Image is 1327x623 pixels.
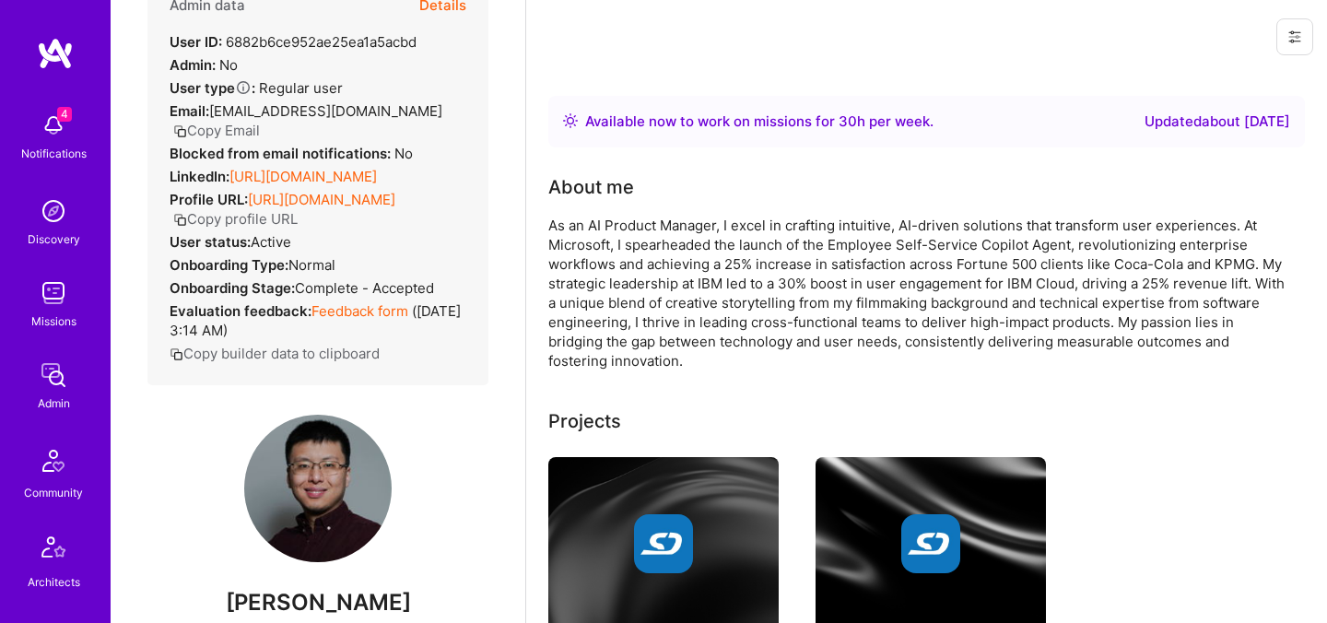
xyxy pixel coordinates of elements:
[35,275,72,311] img: teamwork
[170,79,255,97] strong: User type :
[170,78,343,98] div: Regular user
[170,302,311,320] strong: Evaluation feedback:
[839,112,857,130] span: 30
[585,111,934,133] div: Available now to work on missions for h per week .
[31,439,76,483] img: Community
[170,55,238,75] div: No
[173,209,298,229] button: Copy profile URL
[170,32,417,52] div: 6882b6ce952ae25ea1a5acbd
[311,302,408,320] a: Feedback form
[173,124,187,138] i: icon Copy
[209,102,442,120] span: [EMAIL_ADDRESS][DOMAIN_NAME]
[28,229,80,249] div: Discovery
[35,193,72,229] img: discovery
[28,572,80,592] div: Architects
[21,144,87,163] div: Notifications
[229,168,377,185] a: [URL][DOMAIN_NAME]
[170,33,222,51] strong: User ID:
[170,102,209,120] strong: Email:
[147,589,488,617] span: [PERSON_NAME]
[170,347,183,361] i: icon Copy
[38,394,70,413] div: Admin
[173,121,260,140] button: Copy Email
[170,256,288,274] strong: Onboarding Type:
[548,407,621,435] div: Projects
[170,344,380,363] button: Copy builder data to clipboard
[634,514,693,573] img: Company logo
[170,144,413,163] div: No
[170,168,229,185] strong: LinkedIn:
[170,301,466,340] div: ( [DATE] 3:14 AM )
[170,279,295,297] strong: Onboarding Stage:
[24,483,83,502] div: Community
[548,173,634,201] div: About me
[170,233,251,251] strong: User status:
[295,279,434,297] span: Complete - Accepted
[563,113,578,128] img: Availability
[170,56,216,74] strong: Admin:
[35,107,72,144] img: bell
[901,514,960,573] img: Company logo
[248,191,395,208] a: [URL][DOMAIN_NAME]
[37,37,74,70] img: logo
[288,256,335,274] span: normal
[35,357,72,394] img: admin teamwork
[170,145,394,162] strong: Blocked from email notifications:
[31,528,76,572] img: Architects
[1145,111,1290,133] div: Updated about [DATE]
[57,107,72,122] span: 4
[31,311,76,331] div: Missions
[251,233,291,251] span: Active
[235,79,252,96] i: Help
[170,191,248,208] strong: Profile URL:
[173,213,187,227] i: icon Copy
[244,415,392,562] img: User Avatar
[548,216,1286,370] div: As an AI Product Manager, I excel in crafting intuitive, AI-driven solutions that transform user ...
